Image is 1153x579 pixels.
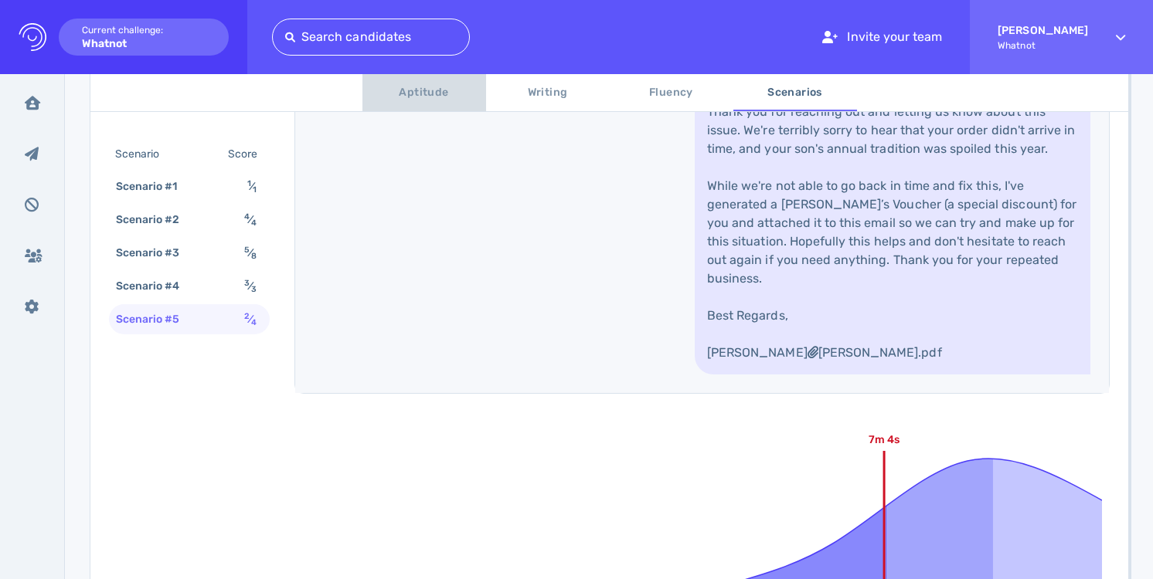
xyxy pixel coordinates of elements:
[247,178,251,188] sup: 1
[113,175,196,198] div: Scenario #1
[244,279,257,293] span: ⁄
[695,53,1090,374] a: [PERSON_NAME], Thank you for reaching out and letting us know about this issue. We're terribly so...
[244,213,257,226] span: ⁄
[113,308,199,330] div: Scenario #5
[619,83,724,103] span: Fluency
[113,275,199,297] div: Scenario #4
[225,143,267,165] div: Score
[251,218,257,228] sub: 4
[247,180,257,193] span: ⁄
[244,246,257,259] span: ⁄
[743,83,848,103] span: Scenarios
[253,185,257,195] sub: 1
[244,245,250,255] sup: 5
[998,24,1088,37] strong: [PERSON_NAME]
[244,212,250,222] sup: 4
[495,83,600,103] span: Writing
[372,83,477,103] span: Aptitude
[113,208,199,231] div: Scenario #2
[112,143,178,165] div: Scenario
[244,278,250,288] sup: 3
[113,242,199,264] div: Scenario #3
[869,433,900,446] text: 7m 4s
[251,251,257,261] sub: 8
[251,317,257,327] sub: 4
[998,40,1088,51] span: Whatnot
[244,313,257,326] span: ⁄
[244,311,250,321] sup: 2
[251,284,257,294] sub: 3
